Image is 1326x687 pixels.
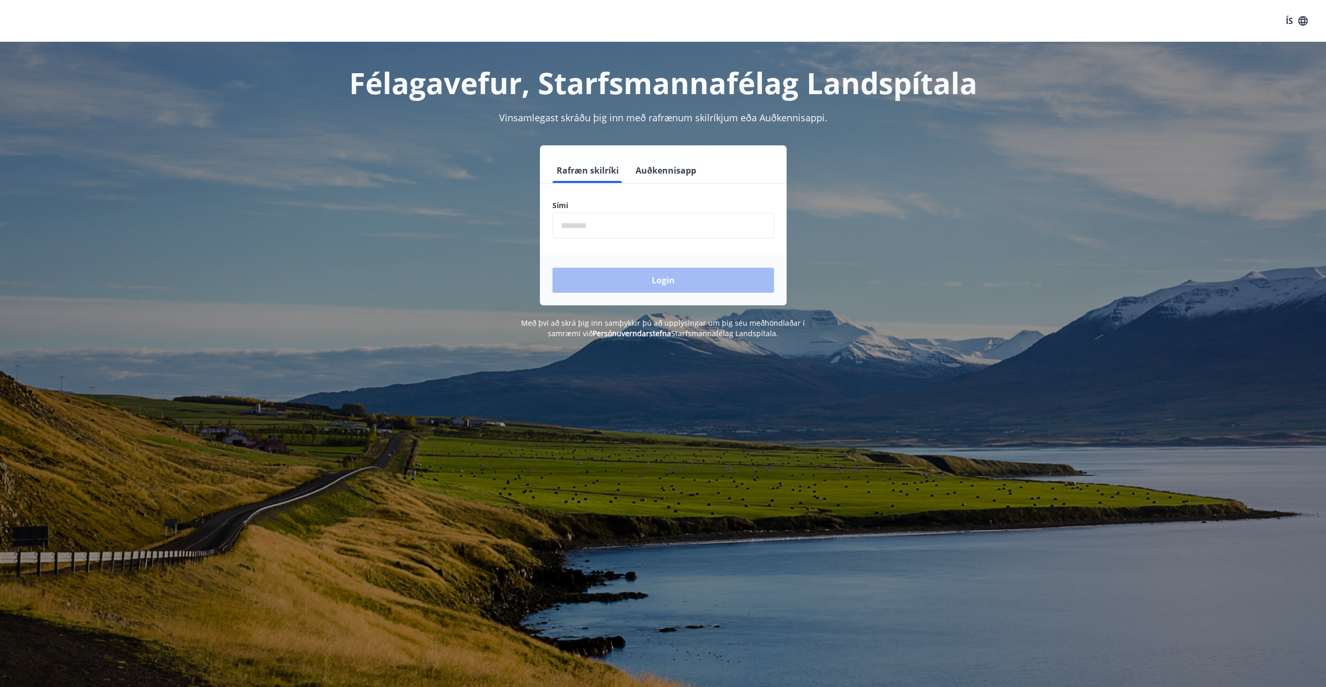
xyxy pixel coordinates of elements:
label: Sími [552,200,774,211]
a: Persónuverndarstefna [593,328,671,338]
button: Auðkennisapp [631,158,700,183]
span: Vinsamlegast skráðu þig inn með rafrænum skilríkjum eða Auðkennisappi. [499,111,827,124]
h1: Félagavefur, Starfsmannafélag Landspítala [299,63,1027,102]
span: Með því að skrá þig inn samþykkir þú að upplýsingar um þig séu meðhöndlaðar í samræmi við Starfsm... [521,318,805,338]
button: Rafræn skilríki [552,158,623,183]
button: ÍS [1280,12,1313,30]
